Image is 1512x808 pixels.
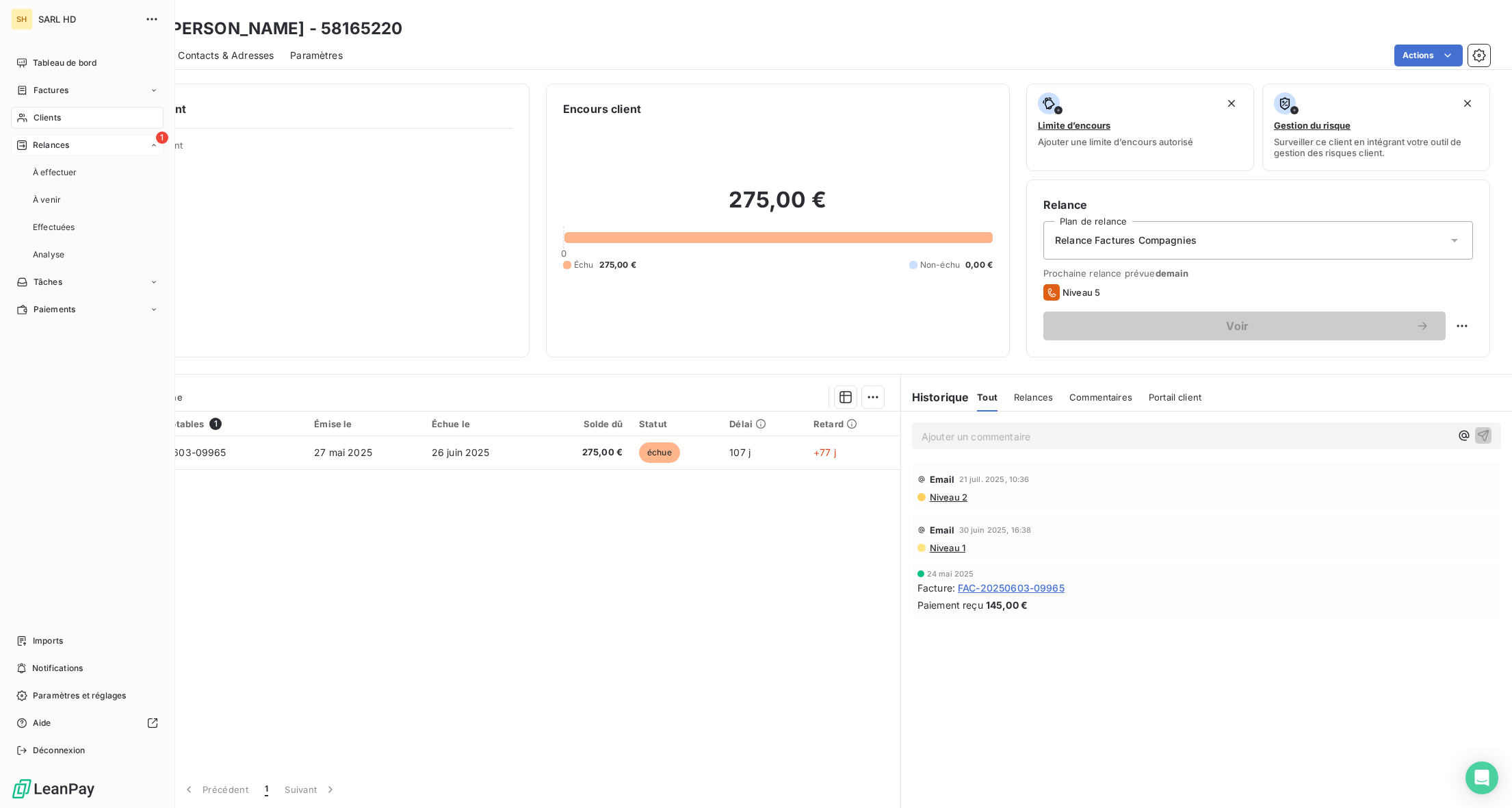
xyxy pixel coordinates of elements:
span: Analyse [33,249,64,261]
span: Tout [977,392,998,403]
span: échue [639,442,680,463]
h6: Historique [901,389,969,405]
span: 145,00 € [986,598,1028,612]
span: 21 juil. 2025, 10:36 [959,475,1030,483]
span: Surveiller ce client en intégrant votre outil de gestion des risques client. [1274,136,1478,158]
span: Tableau de bord [33,57,96,69]
button: Actions [1394,45,1463,66]
a: Aide [11,712,164,734]
span: Facture : [917,581,955,595]
span: Factures [34,84,68,97]
button: Limite d’encoursAjouter une limite d’encours autorisé [1026,84,1254,171]
button: Suivant [276,775,346,804]
span: Niveau 1 [928,542,965,553]
span: Paramètres et réglages [33,690,126,702]
span: Notifications [32,662,83,674]
span: Commentaires [1069,392,1132,403]
span: Clients [34,112,61,124]
span: 275,00 € [599,259,636,271]
span: Relances [1014,392,1053,403]
span: SARL HD [38,14,137,25]
span: 26 juin 2025 [432,446,490,458]
span: Imports [33,635,63,647]
span: 1 [209,418,222,430]
span: Email [930,474,955,485]
div: Retard [813,418,892,429]
span: Ajouter une limite d’encours autorisé [1038,136,1193,147]
h6: Encours client [563,101,641,117]
span: 24 mai 2025 [927,570,974,578]
div: Statut [639,418,713,429]
span: Voir [1060,320,1416,331]
span: Limite d’encours [1038,120,1110,131]
span: 27 mai 2025 [314,446,372,458]
h2: 275,00 € [563,186,993,227]
div: Échue le [432,418,533,429]
span: Contacts & Adresses [178,49,274,62]
span: Déconnexion [33,744,86,757]
span: Niveau 2 [928,492,967,503]
div: Open Intercom Messenger [1465,761,1498,794]
div: Solde dû [549,418,623,429]
span: Email [930,525,955,535]
span: 1 [156,131,168,144]
h6: Informations client [83,101,512,117]
span: Aide [33,717,51,729]
span: Prochaine relance prévue [1043,268,1473,279]
span: +77 j [813,446,836,458]
span: Portail client [1149,392,1201,403]
span: Échu [574,259,594,271]
span: Paramètres [290,49,343,62]
div: Pièces comptables [119,418,298,430]
span: FAC-20250603-09965 [958,581,1065,595]
span: Niveau 5 [1063,287,1100,298]
span: Paiements [34,303,75,316]
span: Propriétés Client [110,140,512,159]
div: SH [11,8,33,30]
span: 107 j [729,446,751,458]
img: Logo LeanPay [11,778,96,800]
span: 1 [265,783,268,796]
span: Relance Factures Compagnies [1055,233,1197,247]
button: 1 [257,775,276,804]
div: Émise le [314,418,415,429]
span: Effectuées [33,221,75,233]
button: Précédent [174,775,257,804]
h3: Mme [PERSON_NAME] - 58165220 [120,16,402,41]
span: Gestion du risque [1274,120,1351,131]
span: Relances [33,139,69,151]
span: À venir [33,194,61,206]
span: À effectuer [33,166,77,179]
span: 0 [561,248,566,259]
h6: Relance [1043,197,1473,213]
span: 0,00 € [965,259,993,271]
button: Voir [1043,312,1446,340]
span: demain [1156,268,1189,279]
span: 275,00 € [549,446,623,459]
span: Non-échu [920,259,960,271]
span: Paiement reçu [917,598,983,612]
span: Tâches [34,276,62,288]
span: 30 juin 2025, 16:38 [959,526,1032,534]
div: Délai [729,418,797,429]
button: Gestion du risqueSurveiller ce client en intégrant votre outil de gestion des risques client. [1262,84,1490,171]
